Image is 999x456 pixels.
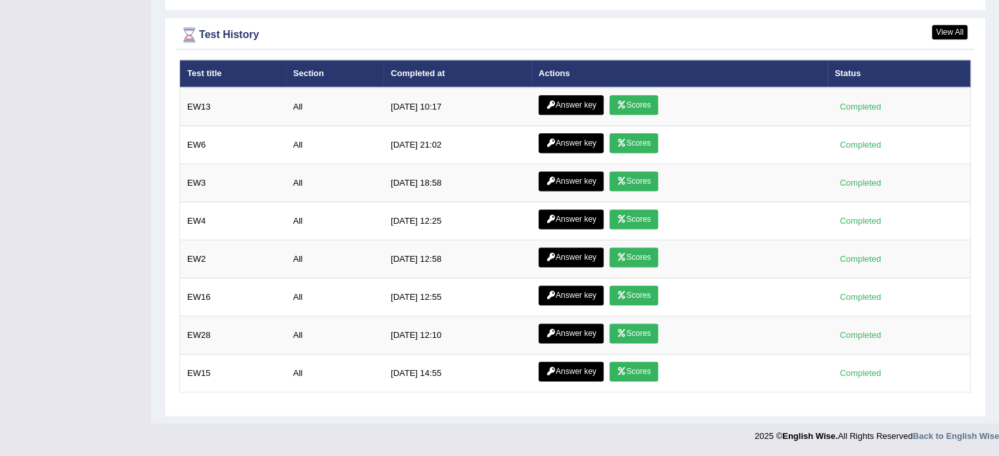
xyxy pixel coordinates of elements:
[539,209,604,229] a: Answer key
[828,60,971,87] th: Status
[539,362,604,381] a: Answer key
[384,316,531,354] td: [DATE] 12:10
[539,323,604,343] a: Answer key
[531,60,828,87] th: Actions
[286,60,384,87] th: Section
[384,87,531,126] td: [DATE] 10:17
[782,431,837,441] strong: English Wise.
[539,95,604,115] a: Answer key
[180,60,286,87] th: Test title
[286,87,384,126] td: All
[286,354,384,392] td: All
[610,209,658,229] a: Scores
[610,95,658,115] a: Scores
[755,423,999,442] div: 2025 © All Rights Reserved
[835,100,886,114] div: Completed
[835,366,886,380] div: Completed
[835,252,886,266] div: Completed
[610,247,658,267] a: Scores
[610,133,658,153] a: Scores
[180,240,286,278] td: EW2
[286,126,384,164] td: All
[610,171,658,191] a: Scores
[835,290,886,304] div: Completed
[286,202,384,240] td: All
[286,164,384,202] td: All
[835,176,886,190] div: Completed
[286,316,384,354] td: All
[384,354,531,392] td: [DATE] 14:55
[180,278,286,316] td: EW16
[932,25,967,39] a: View All
[286,278,384,316] td: All
[913,431,999,441] a: Back to English Wise
[180,126,286,164] td: EW6
[539,133,604,153] a: Answer key
[539,171,604,191] a: Answer key
[539,285,604,305] a: Answer key
[180,316,286,354] td: EW28
[835,214,886,228] div: Completed
[179,25,971,45] div: Test History
[610,362,658,381] a: Scores
[384,60,531,87] th: Completed at
[610,323,658,343] a: Scores
[539,247,604,267] a: Answer key
[384,164,531,202] td: [DATE] 18:58
[180,164,286,202] td: EW3
[384,126,531,164] td: [DATE] 21:02
[180,354,286,392] td: EW15
[835,328,886,342] div: Completed
[286,240,384,278] td: All
[835,138,886,152] div: Completed
[384,278,531,316] td: [DATE] 12:55
[384,202,531,240] td: [DATE] 12:25
[180,202,286,240] td: EW4
[180,87,286,126] td: EW13
[610,285,658,305] a: Scores
[384,240,531,278] td: [DATE] 12:58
